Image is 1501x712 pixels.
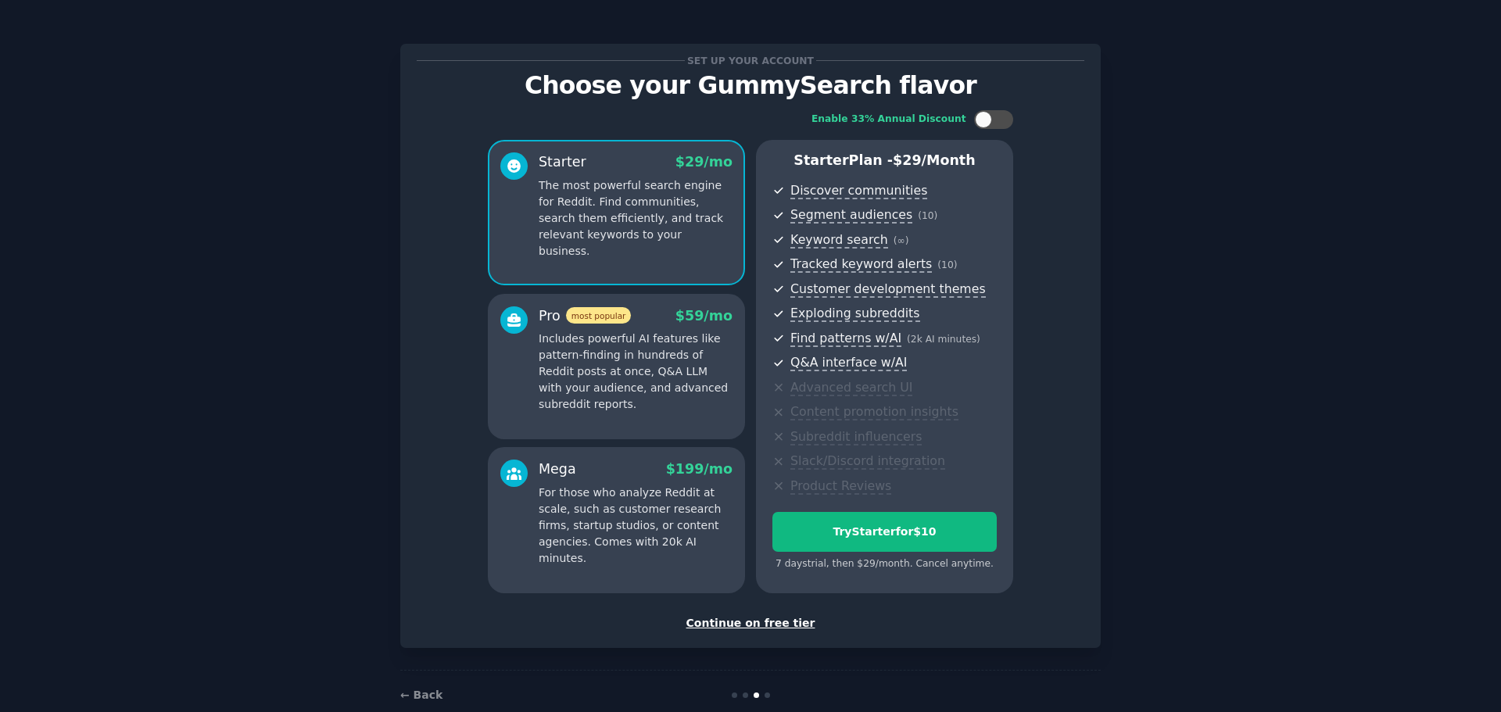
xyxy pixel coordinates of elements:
span: Segment audiences [790,207,912,224]
span: Advanced search UI [790,380,912,396]
span: $ 29 /month [893,152,976,168]
span: $ 29 /mo [675,154,733,170]
span: $ 59 /mo [675,308,733,324]
span: Content promotion insights [790,404,958,420]
p: For those who analyze Reddit at scale, such as customer research firms, startup studios, or conte... [539,485,733,567]
p: Starter Plan - [772,151,997,170]
span: Customer development themes [790,281,986,298]
div: Starter [539,152,586,172]
p: Choose your GummySearch flavor [417,72,1084,99]
span: Slack/Discord integration [790,453,945,470]
span: Discover communities [790,183,927,199]
div: Try Starter for $10 [773,524,996,540]
span: Product Reviews [790,478,891,495]
p: Includes powerful AI features like pattern-finding in hundreds of Reddit posts at once, Q&A LLM w... [539,331,733,413]
span: ( 10 ) [918,210,937,221]
span: Tracked keyword alerts [790,256,932,273]
button: TryStarterfor$10 [772,512,997,552]
span: Exploding subreddits [790,306,919,322]
span: most popular [566,307,632,324]
span: Subreddit influencers [790,429,922,445]
span: $ 199 /mo [666,461,733,477]
div: Pro [539,306,631,326]
span: ( ∞ ) [894,235,909,246]
div: Mega [539,460,576,479]
span: Find patterns w/AI [790,331,901,347]
span: Set up your account [685,52,817,69]
a: ← Back [400,689,442,701]
p: The most powerful search engine for Reddit. Find communities, search them efficiently, and track ... [539,177,733,259]
div: 7 days trial, then $ 29 /month . Cancel anytime. [772,557,997,571]
div: Enable 33% Annual Discount [811,113,966,127]
span: Keyword search [790,232,888,249]
span: Q&A interface w/AI [790,355,907,371]
div: Continue on free tier [417,615,1084,631]
span: ( 10 ) [937,259,957,270]
span: ( 2k AI minutes ) [907,334,980,345]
